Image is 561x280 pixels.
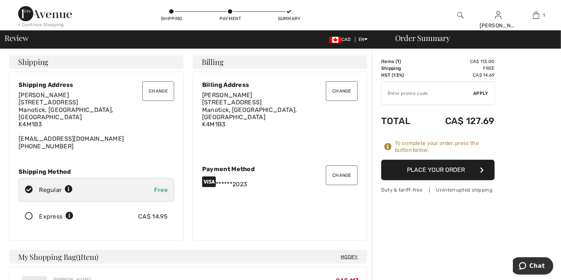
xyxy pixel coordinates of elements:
img: My Info [495,11,502,20]
span: EN [358,37,368,42]
div: Regular [39,186,73,195]
a: 1 [517,11,555,20]
span: 1 [543,12,545,19]
button: Place Your Order [381,160,495,180]
div: [PERSON_NAME] [480,22,517,30]
div: Shipping [160,15,183,22]
button: Change [326,81,358,101]
div: To complete your order, press the button below. [395,140,495,154]
div: Express [39,212,73,221]
div: Shipping Address [19,81,174,88]
td: CA$ 113.00 [423,58,495,65]
div: < Continue Shopping [18,21,64,28]
span: Shipping [18,58,48,66]
img: search the website [457,11,464,20]
td: CA$ 127.69 [423,108,495,134]
td: Free [423,65,495,72]
button: Change [326,165,358,185]
button: Change [142,81,174,101]
div: Billing Address [202,81,358,88]
td: HST (13%) [381,72,423,79]
input: Promo code [382,82,474,105]
span: 1 [78,251,81,261]
span: 1 [397,59,399,64]
span: [STREET_ADDRESS] Manotick, [GEOGRAPHIC_DATA], [GEOGRAPHIC_DATA] K4M1B3 [202,99,297,128]
td: CA$ 14.69 [423,72,495,79]
span: Free [154,186,168,193]
img: Canadian Dollar [329,37,341,43]
span: [PERSON_NAME] [202,91,252,99]
span: Modify [341,253,358,261]
span: Review [5,34,28,42]
td: Items ( ) [381,58,423,65]
iframe: Opens a widget where you can chat to one of our agents [513,257,553,276]
div: Shipping Method [19,168,174,175]
span: CAD [329,37,354,42]
h4: My Shopping Bag [9,250,367,264]
div: [EMAIL_ADDRESS][DOMAIN_NAME] [PHONE_NUMBER] [19,91,174,150]
div: Duty & tariff-free | Uninterrupted shipping [381,186,495,193]
div: Payment Method [202,165,358,173]
img: 1ère Avenue [18,6,72,21]
div: Payment [219,15,242,22]
span: [STREET_ADDRESS] Manotick, [GEOGRAPHIC_DATA], [GEOGRAPHIC_DATA] K4M1B3 [19,99,113,128]
td: Shipping [381,65,423,72]
img: My Bag [533,11,539,20]
span: Apply [474,90,489,97]
div: Order Summary [386,34,556,42]
span: Billing [202,58,223,66]
div: Summary [278,15,301,22]
a: Sign In [495,11,502,19]
div: CA$ 14.95 [138,212,168,221]
td: Total [381,108,423,134]
span: [PERSON_NAME] [19,91,69,99]
span: ( Item) [76,252,98,262]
